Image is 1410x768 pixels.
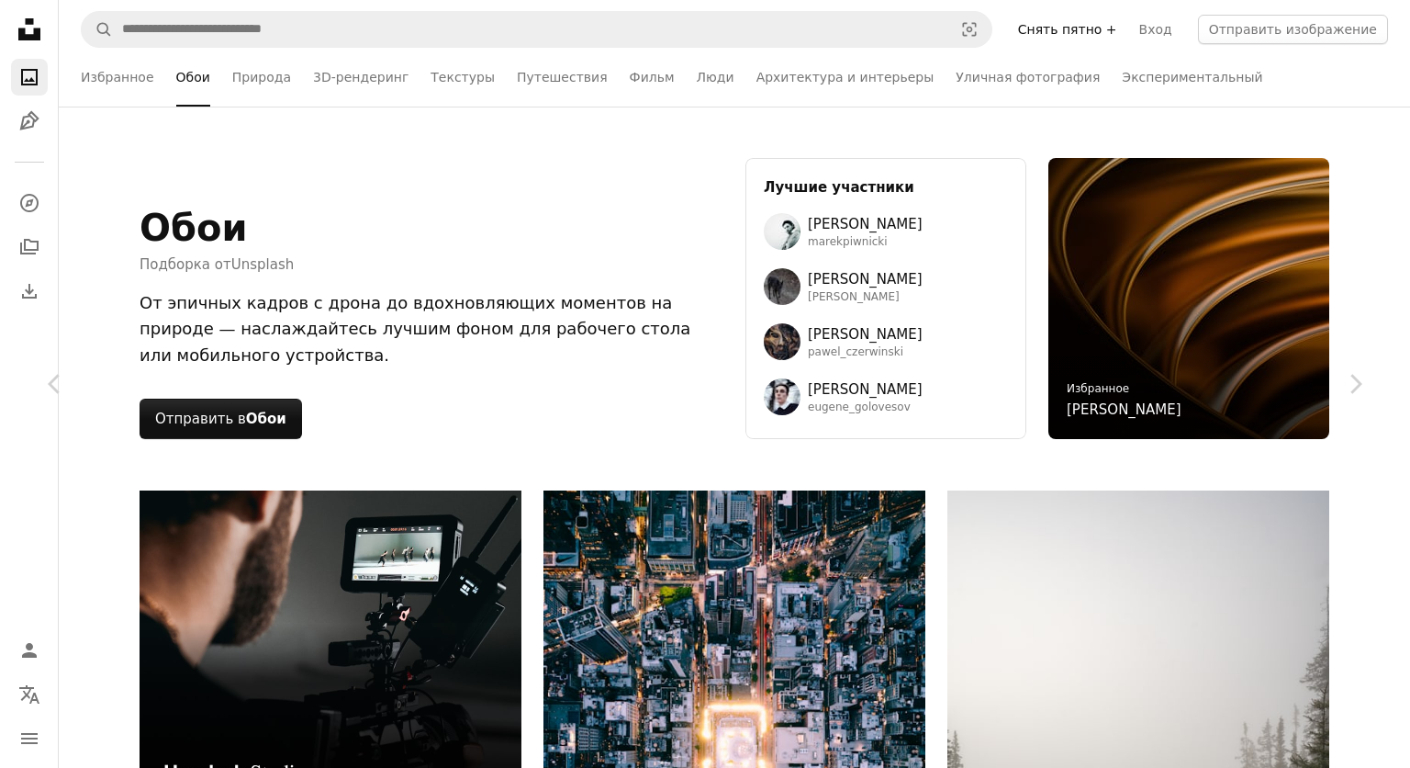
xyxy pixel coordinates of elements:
a: Исследовать [11,185,48,221]
a: История загрузок [11,273,48,310]
a: Аватар пользователя Вольфганга Хассельманна[PERSON_NAME][PERSON_NAME] [764,268,1008,305]
button: Меню [11,720,48,757]
ya-tr-span: Текстуры [431,67,495,87]
a: Войдите в систему / Зарегистрируйтесь [11,632,48,669]
a: Коллекции [11,229,48,265]
ya-tr-span: 3D-рендеринг [313,67,408,87]
a: [PERSON_NAME] [1067,399,1181,421]
ya-tr-span: Обои [140,207,247,249]
ya-tr-span: Избранное [81,67,154,87]
ya-tr-span: Природа [232,67,291,87]
ya-tr-span: Уличная фотография [956,67,1100,87]
ya-tr-span: [PERSON_NAME] [1067,401,1181,418]
button: Визуальный поиск [947,12,991,47]
ya-tr-span: Отправить изображение [1209,22,1377,37]
ya-tr-span: Отправить в [155,411,246,427]
form: Поиск визуальных элементов по всему сайту [81,11,992,48]
a: Люди [697,48,734,107]
a: Экспериментальный [1122,48,1262,107]
ya-tr-span: Путешествия [517,67,608,87]
ya-tr-span: Обои [246,411,286,427]
img: Аватар пользователя Павла Червинского [764,323,800,360]
a: Избранное [1067,382,1129,395]
a: Снять пятно + [1007,15,1128,44]
a: Иллюстрации [11,103,48,140]
a: Фильм [630,48,675,107]
ya-tr-span: Фильм [630,67,675,87]
ya-tr-span: Снять пятно + [1018,22,1117,37]
img: Аватар пользователя Марека Пвинчицкого [764,213,800,250]
button: Язык [11,676,48,713]
a: Избранное [81,48,154,107]
ya-tr-span: [PERSON_NAME] [808,271,923,288]
a: 3D-рендеринг [313,48,408,107]
button: Поиск Unsplash [82,12,113,47]
ya-tr-span: Экспериментальный [1122,67,1262,87]
a: Архитектура и интерьеры [756,48,934,107]
a: Уличная фотография [956,48,1100,107]
a: Аватар пользователя Евгения Головесова[PERSON_NAME]eugene_golovesov [764,378,1008,415]
ya-tr-span: Лучшие участники [764,179,914,196]
a: Природа [232,48,291,107]
a: Текстуры [431,48,495,107]
img: Аватар пользователя Вольфганга Хассельманна [764,268,800,305]
ya-tr-span: Вход [1139,22,1172,37]
a: Путешествия [517,48,608,107]
a: Аватар пользователя Павла Червинского[PERSON_NAME]pawel_czerwinski [764,323,1008,360]
button: Отправить изображение [1198,15,1388,44]
a: Вход [1128,15,1183,44]
ya-tr-span: Архитектура и интерьеры [756,67,934,87]
ya-tr-span: [PERSON_NAME] [808,326,923,343]
ya-tr-span: Люди [697,67,734,87]
ya-tr-span: [PERSON_NAME] [808,381,923,398]
a: Далее [1300,296,1410,472]
ya-tr-span: pawel_czerwinski [808,345,903,358]
a: Unsplash [231,256,295,273]
ya-tr-span: Подборка от [140,256,231,273]
ya-tr-span: [PERSON_NAME] [808,216,923,232]
a: Фото [11,59,48,96]
a: Вид с воздуха на ярко освещённый город в сумерках. [543,737,925,753]
img: Аватар пользователя Евгения Головесова [764,378,800,415]
ya-tr-span: marekpiwnicki [808,235,888,248]
ya-tr-span: [PERSON_NAME] [808,290,900,303]
button: Отправить вОбои [140,399,302,439]
a: Аватар пользователя Марека Пвинчицкого[PERSON_NAME]marekpiwnicki [764,213,1008,250]
ya-tr-span: От эпичных кадров с дрона до вдохновляющих моментов на природе — наслаждайтесь лучшим фоном для р... [140,293,690,366]
ya-tr-span: eugene_golovesov [808,401,911,413]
